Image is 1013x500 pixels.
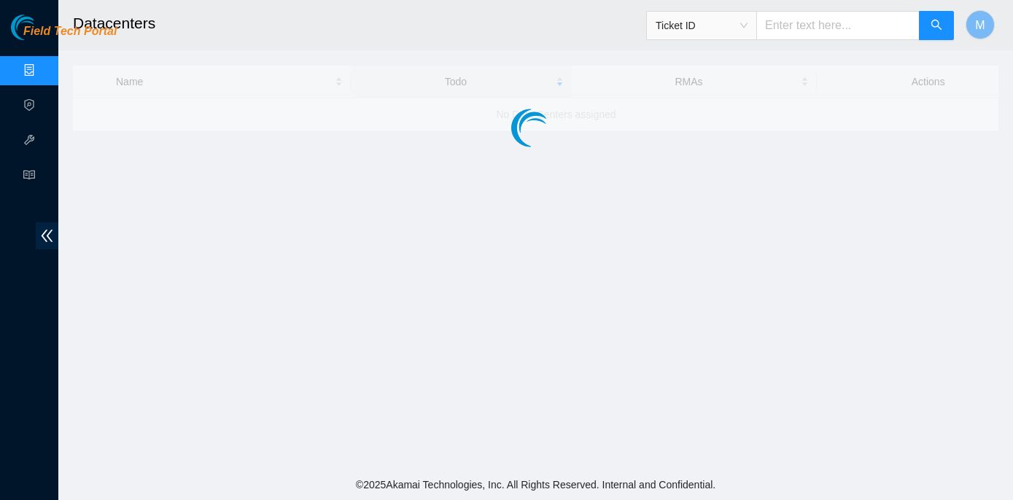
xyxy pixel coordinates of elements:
[36,222,58,249] span: double-left
[919,11,954,40] button: search
[11,15,74,40] img: Akamai Technologies
[756,11,920,40] input: Enter text here...
[975,16,985,34] span: M
[11,26,117,45] a: Akamai TechnologiesField Tech Portal
[23,163,35,192] span: read
[58,469,1013,500] footer: © 2025 Akamai Technologies, Inc. All Rights Reserved. Internal and Confidential.
[23,25,117,39] span: Field Tech Portal
[966,10,995,39] button: M
[931,19,942,33] span: search
[656,15,748,36] span: Ticket ID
